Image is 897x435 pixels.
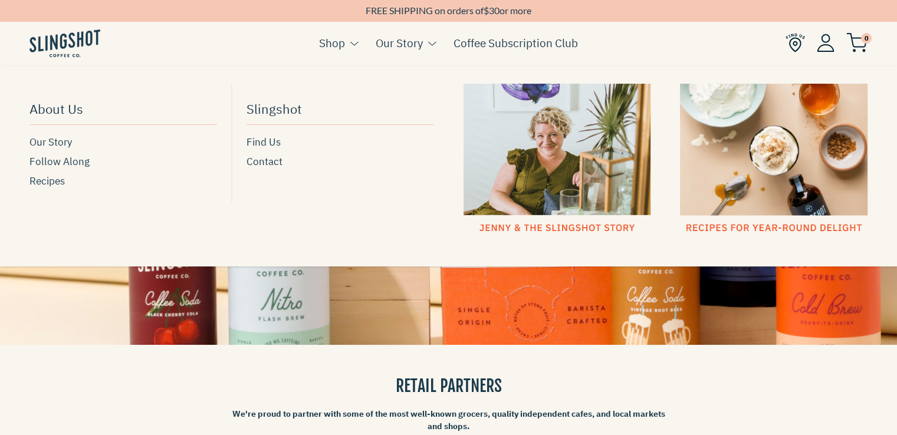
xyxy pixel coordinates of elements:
span: 30 [489,5,500,16]
span: Find Us [247,134,281,150]
h3: RETAIL PARTNERS [231,374,667,397]
a: Find Us [247,134,434,150]
span: Recipes [29,173,65,189]
span: 0 [861,33,872,44]
span: Follow Along [29,154,90,170]
a: About Us [29,95,217,124]
img: Account [817,34,834,52]
span: Slingshot [247,98,302,119]
a: Our Story [376,34,423,52]
a: Shop [319,34,345,52]
a: Recipes [29,173,217,189]
span: About Us [29,98,83,119]
a: 0 [846,36,868,50]
a: Follow Along [29,154,217,170]
a: Contact [247,154,434,170]
span: Our Story [29,134,72,150]
img: cart [846,33,868,52]
img: Find Us [786,33,805,52]
a: Slingshot [247,95,434,124]
a: Our Story [29,134,217,150]
span: $ [484,5,489,16]
a: Coffee Subscription Club [454,34,578,52]
span: Contact [247,154,282,170]
strong: We're proud to partner with some of the most well-known grocers, quality independent cafes, and l... [232,408,665,431]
